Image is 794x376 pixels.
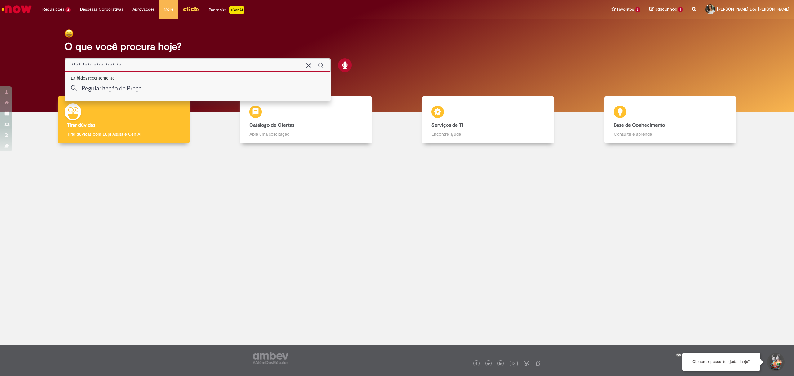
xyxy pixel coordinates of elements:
img: logo_footer_twitter.png [487,362,490,365]
span: 2 [65,7,71,12]
p: Tirar dúvidas com Lupi Assist e Gen Ai [67,131,180,137]
a: Tirar dúvidas Tirar dúvidas com Lupi Assist e Gen Ai [33,96,215,144]
img: happy-face.png [65,29,74,38]
span: Favoritos [617,6,634,12]
b: Serviços de TI [431,122,463,128]
span: More [164,6,173,12]
img: logo_footer_youtube.png [510,359,518,367]
p: +GenAi [229,6,244,14]
img: logo_footer_naosei.png [535,361,541,366]
h2: O que você procura hoje? [65,41,729,52]
button: Iniciar Conversa de Suporte [766,353,785,371]
p: Consulte e aprenda [614,131,727,137]
p: Abra uma solicitação [249,131,363,137]
a: Catálogo de Ofertas Abra uma solicitação [215,96,397,144]
img: logo_footer_linkedin.png [499,362,502,366]
div: Oi, como posso te ajudar hoje? [682,353,760,371]
span: Requisições [42,6,64,12]
img: logo_footer_facebook.png [475,362,478,365]
a: Rascunhos [649,7,683,12]
span: 1 [678,7,683,12]
a: Serviços de TI Encontre ajuda [397,96,579,144]
img: logo_footer_ambev_rotulo_gray.png [253,352,288,364]
span: 2 [635,7,640,12]
span: Despesas Corporativas [80,6,123,12]
img: ServiceNow [1,3,33,15]
span: Aprovações [132,6,154,12]
b: Base de Conhecimento [614,122,665,128]
img: click_logo_yellow_360x200.png [183,4,199,14]
span: Rascunhos [655,6,677,12]
div: Padroniza [209,6,244,14]
a: Base de Conhecimento Consulte e aprenda [579,96,762,144]
img: logo_footer_workplace.png [524,361,529,366]
b: Tirar dúvidas [67,122,95,128]
b: Catálogo de Ofertas [249,122,294,128]
p: Encontre ajuda [431,131,545,137]
span: [PERSON_NAME] Dos [PERSON_NAME] [717,7,789,12]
